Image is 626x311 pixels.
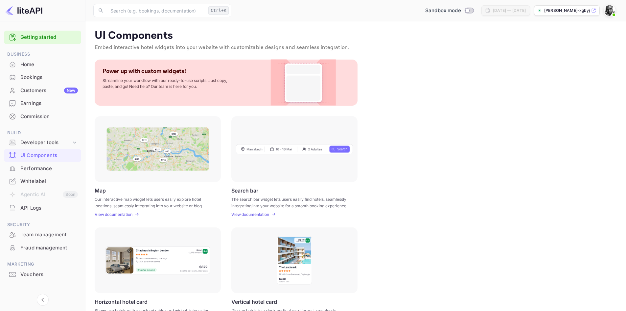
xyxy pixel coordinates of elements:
div: UI Components [20,152,78,159]
div: Commission [4,110,81,123]
a: CustomersNew [4,84,81,96]
div: Performance [20,165,78,172]
div: Commission [20,113,78,120]
a: Vouchers [4,268,81,280]
img: Wilson Maina [604,5,615,16]
div: Earnings [4,97,81,110]
span: Business [4,51,81,58]
a: View documentation [231,212,271,217]
img: LiteAPI logo [5,5,42,16]
img: Map Frame [106,127,209,171]
a: Getting started [20,34,78,41]
p: Horizontal hotel card [95,298,148,305]
img: Search Frame [236,144,353,154]
p: Embed interactive hotel widgets into your website with customizable designs and seamless integrat... [95,44,617,52]
input: Search (e.g. bookings, documentation) [106,4,206,17]
p: Our interactive map widget lets users easily explore hotel locations, seamlessly integrating into... [95,196,213,208]
a: Bookings [4,71,81,83]
button: Collapse navigation [37,294,49,306]
img: Horizontal hotel card Frame [105,246,211,275]
div: Team management [4,228,81,241]
div: Team management [20,231,78,239]
div: Developer tools [4,137,81,148]
a: Team management [4,228,81,241]
p: Vertical hotel card [231,298,277,305]
div: API Logs [20,204,78,212]
div: [DATE] — [DATE] [493,8,526,13]
div: Whitelabel [4,175,81,188]
a: View documentation [95,212,134,217]
p: Search bar [231,187,258,194]
p: [PERSON_NAME]-xgbyj.nui... [544,8,590,13]
div: UI Components [4,149,81,162]
p: Streamline your workflow with our ready-to-use scripts. Just copy, paste, and go! Need help? Our ... [103,78,234,90]
p: View documentation [231,212,269,217]
p: View documentation [95,212,132,217]
img: Vertical hotel card Frame [276,236,313,285]
p: Map [95,187,106,194]
div: Performance [4,162,81,175]
div: Switch to Production mode [423,7,476,14]
div: Earnings [20,100,78,107]
a: API Logs [4,202,81,214]
div: Home [4,58,81,71]
p: UI Components [95,29,617,42]
a: Whitelabel [4,175,81,187]
p: The search bar widget lets users easily find hotels, seamlessly integrating into your website for... [231,196,349,208]
a: Fraud management [4,242,81,254]
span: Sandbox mode [425,7,461,14]
a: UI Components [4,149,81,161]
div: Whitelabel [20,178,78,185]
span: Marketing [4,261,81,268]
div: Vouchers [4,268,81,281]
div: CustomersNew [4,84,81,97]
div: Bookings [20,74,78,81]
div: Customers [20,87,78,94]
img: Custom Widget PNG [277,60,330,106]
a: Commission [4,110,81,122]
div: Getting started [4,31,81,44]
div: Fraud management [4,242,81,254]
div: Home [20,61,78,68]
div: Ctrl+K [208,6,229,15]
div: Fraud management [20,244,78,252]
div: Developer tools [20,139,71,146]
a: Performance [4,162,81,174]
a: Home [4,58,81,70]
span: Security [4,221,81,228]
div: New [64,88,78,93]
a: Earnings [4,97,81,109]
div: Vouchers [20,271,78,278]
p: Power up with custom widgets! [103,67,186,75]
span: Build [4,129,81,137]
div: Bookings [4,71,81,84]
